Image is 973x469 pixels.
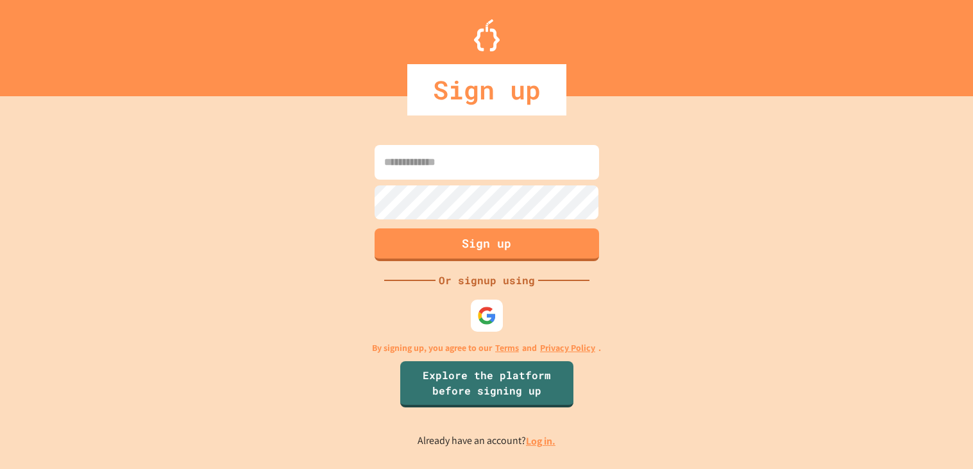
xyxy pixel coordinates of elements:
[474,19,500,51] img: Logo.svg
[375,228,599,261] button: Sign up
[526,434,555,448] a: Log in.
[477,306,496,325] img: google-icon.svg
[540,341,595,355] a: Privacy Policy
[407,64,566,115] div: Sign up
[418,433,555,449] p: Already have an account?
[436,273,538,288] div: Or signup using
[400,361,573,407] a: Explore the platform before signing up
[372,341,601,355] p: By signing up, you agree to our and .
[495,341,519,355] a: Terms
